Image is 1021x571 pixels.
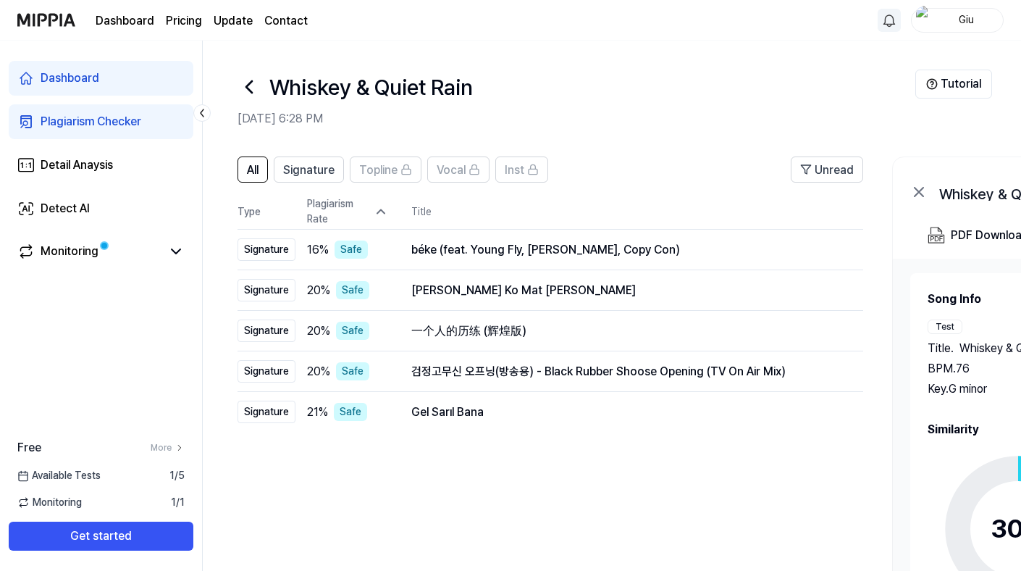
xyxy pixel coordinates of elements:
[336,362,369,380] div: Safe
[238,157,268,183] button: All
[411,241,840,259] div: béke (feat. Young Fly, [PERSON_NAME], Copy Con)
[96,12,154,30] a: Dashboard
[916,6,933,35] img: profile
[495,157,548,183] button: Inst
[307,363,330,380] span: 20 %
[9,191,193,226] a: Detect AI
[411,404,840,421] div: Gel Sarıl Bana
[283,162,335,179] span: Signature
[928,340,954,357] span: Title .
[411,194,863,229] th: Title
[274,157,344,183] button: Signature
[151,441,185,454] a: More
[307,196,388,227] div: Plagiarism Rate
[41,70,99,87] div: Dashboard
[437,162,466,179] span: Vocal
[359,162,398,179] span: Topline
[238,401,295,423] div: Signature
[264,12,308,30] a: Contact
[9,522,193,551] button: Get started
[238,279,295,301] div: Signature
[307,404,328,421] span: 21 %
[335,241,368,259] div: Safe
[17,495,82,510] span: Monitoring
[307,241,329,259] span: 16 %
[17,439,41,457] span: Free
[269,71,473,104] h1: Whiskey & Quiet Rain
[9,104,193,139] a: Plagiarism Checker
[911,8,1004,33] button: profileGiu
[307,322,330,340] span: 20 %
[17,243,161,260] a: Monitoring
[169,468,185,483] span: 1 / 5
[926,78,938,90] img: Help
[307,282,330,299] span: 20 %
[815,162,854,179] span: Unread
[41,113,141,130] div: Plagiarism Checker
[238,110,915,128] h2: [DATE] 6:28 PM
[166,12,202,30] a: Pricing
[238,194,295,230] th: Type
[336,322,369,340] div: Safe
[334,403,367,421] div: Safe
[41,200,90,217] div: Detect AI
[791,157,863,183] button: Unread
[928,320,962,334] div: Test
[9,148,193,183] a: Detail Anaysis
[881,12,898,29] img: 알림
[238,238,295,261] div: Signature
[427,157,490,183] button: Vocal
[350,157,421,183] button: Topline
[336,281,369,299] div: Safe
[214,12,253,30] a: Update
[411,363,840,380] div: 검정고무신 오프닝(방송용) - Black Rubber Shoose Opening (TV On Air Mix)
[411,282,840,299] div: [PERSON_NAME] Ko Mat [PERSON_NAME]
[505,162,524,179] span: Inst
[411,322,840,340] div: 一个人的历练 (辉煌版)
[41,157,113,174] div: Detail Anaysis
[915,70,992,99] button: Tutorial
[171,495,185,510] span: 1 / 1
[9,61,193,96] a: Dashboard
[247,162,259,179] span: All
[41,243,98,260] div: Monitoring
[238,360,295,383] div: Signature
[17,468,101,483] span: Available Tests
[938,12,994,28] div: Giu
[238,320,295,342] div: Signature
[928,227,945,244] img: PDF Download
